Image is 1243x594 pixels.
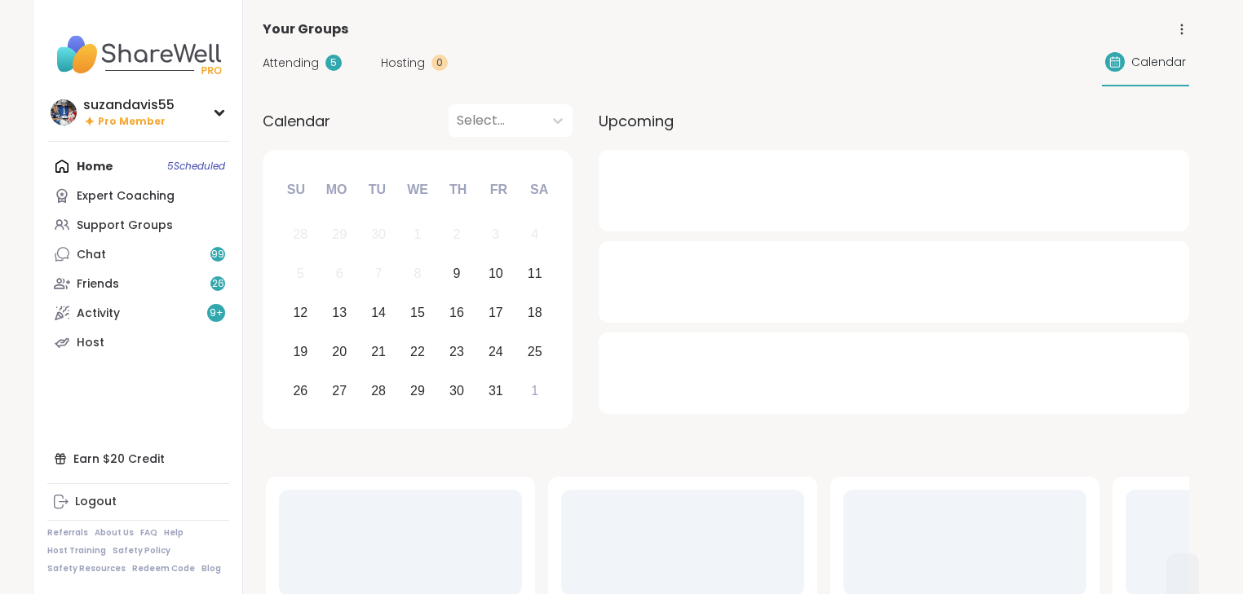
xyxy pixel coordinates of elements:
[440,334,475,369] div: Choose Thursday, October 23rd, 2025
[322,334,357,369] div: Choose Monday, October 20th, 2025
[297,262,304,284] div: 5
[410,341,425,363] div: 22
[332,380,347,402] div: 27
[47,563,126,574] a: Safety Resources
[400,218,436,253] div: Not available Wednesday, October 1st, 2025
[47,298,229,328] a: Activity9+
[278,172,314,208] div: Su
[371,223,386,245] div: 30
[440,218,475,253] div: Not available Thursday, October 2nd, 2025
[212,277,224,291] span: 26
[489,341,503,363] div: 24
[361,296,396,331] div: Choose Tuesday, October 14th, 2025
[332,341,347,363] div: 20
[449,341,464,363] div: 23
[521,172,557,208] div: Sa
[164,527,184,539] a: Help
[528,341,542,363] div: 25
[283,334,318,369] div: Choose Sunday, October 19th, 2025
[478,373,513,408] div: Choose Friday, October 31st, 2025
[492,223,499,245] div: 3
[410,301,425,323] div: 15
[47,328,229,357] a: Host
[210,306,223,320] span: 9 +
[322,257,357,292] div: Not available Monday, October 6th, 2025
[414,223,422,245] div: 1
[283,373,318,408] div: Choose Sunday, October 26th, 2025
[293,301,307,323] div: 12
[263,55,319,72] span: Attending
[83,96,175,114] div: suzandavis55
[283,218,318,253] div: Not available Sunday, September 28th, 2025
[517,257,552,292] div: Choose Saturday, October 11th, 2025
[517,373,552,408] div: Choose Saturday, November 1st, 2025
[517,296,552,331] div: Choose Saturday, October 18th, 2025
[98,115,166,129] span: Pro Member
[489,262,503,284] div: 10
[77,188,175,205] div: Expert Coaching
[449,301,464,323] div: 16
[47,527,88,539] a: Referrals
[283,296,318,331] div: Choose Sunday, October 12th, 2025
[77,335,104,351] div: Host
[453,262,460,284] div: 9
[332,223,347,245] div: 29
[77,247,106,263] div: Chat
[47,444,229,473] div: Earn $20 Credit
[400,172,436,208] div: We
[480,172,516,208] div: Fr
[47,487,229,517] a: Logout
[47,545,106,557] a: Host Training
[283,257,318,292] div: Not available Sunday, October 5th, 2025
[77,276,119,293] div: Friends
[95,527,134,539] a: About Us
[478,257,513,292] div: Choose Friday, October 10th, 2025
[47,240,229,269] a: Chat99
[132,563,195,574] a: Redeem Code
[599,110,674,132] span: Upcoming
[47,181,229,210] a: Expert Coaching
[400,334,436,369] div: Choose Wednesday, October 22nd, 2025
[528,262,542,284] div: 11
[336,262,343,284] div: 6
[531,380,538,402] div: 1
[1131,54,1186,71] span: Calendar
[293,380,307,402] div: 26
[47,269,229,298] a: Friends26
[140,527,157,539] a: FAQ
[371,380,386,402] div: 28
[371,301,386,323] div: 14
[361,257,396,292] div: Not available Tuesday, October 7th, 2025
[263,110,330,132] span: Calendar
[361,218,396,253] div: Not available Tuesday, September 30th, 2025
[400,296,436,331] div: Choose Wednesday, October 15th, 2025
[440,373,475,408] div: Choose Thursday, October 30th, 2025
[400,373,436,408] div: Choose Wednesday, October 29th, 2025
[371,341,386,363] div: 21
[453,223,460,245] div: 2
[375,262,383,284] div: 7
[75,494,117,510] div: Logout
[361,334,396,369] div: Choose Tuesday, October 21st, 2025
[431,55,448,71] div: 0
[211,248,224,262] span: 99
[113,545,170,557] a: Safety Policy
[322,218,357,253] div: Not available Monday, September 29th, 2025
[322,296,357,331] div: Choose Monday, October 13th, 2025
[77,306,120,322] div: Activity
[47,26,229,83] img: ShareWell Nav Logo
[478,296,513,331] div: Choose Friday, October 17th, 2025
[531,223,538,245] div: 4
[381,55,425,72] span: Hosting
[77,218,173,234] div: Support Groups
[489,301,503,323] div: 17
[332,301,347,323] div: 13
[528,301,542,323] div: 18
[449,380,464,402] div: 30
[47,210,229,240] a: Support Groups
[440,296,475,331] div: Choose Thursday, October 16th, 2025
[359,172,395,208] div: Tu
[322,373,357,408] div: Choose Monday, October 27th, 2025
[201,563,221,574] a: Blog
[263,20,348,39] span: Your Groups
